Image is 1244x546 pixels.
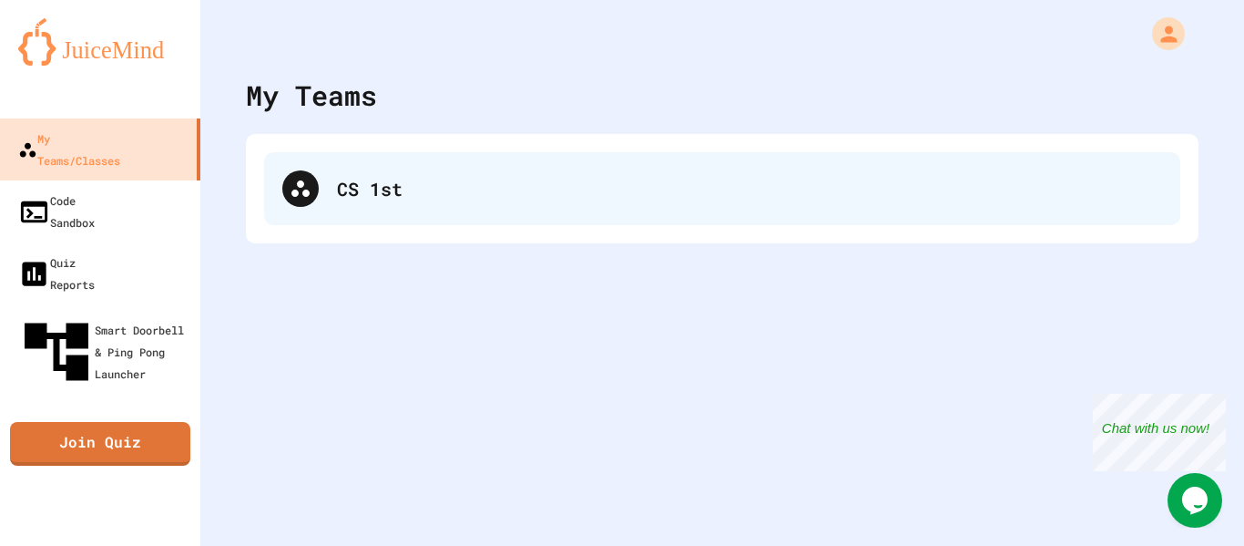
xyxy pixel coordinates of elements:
[1168,473,1226,528] iframe: chat widget
[264,152,1180,225] div: CS 1st
[1093,394,1226,471] iframe: chat widget
[18,314,193,390] div: Smart Doorbell & Ping Pong Launcher
[18,252,95,295] div: Quiz Reports
[1133,13,1189,55] div: My Account
[337,175,1162,202] div: CS 1st
[18,128,120,171] div: My Teams/Classes
[246,75,377,116] div: My Teams
[10,422,190,466] a: Join Quiz
[18,18,182,66] img: logo-orange.svg
[18,190,95,233] div: Code Sandbox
